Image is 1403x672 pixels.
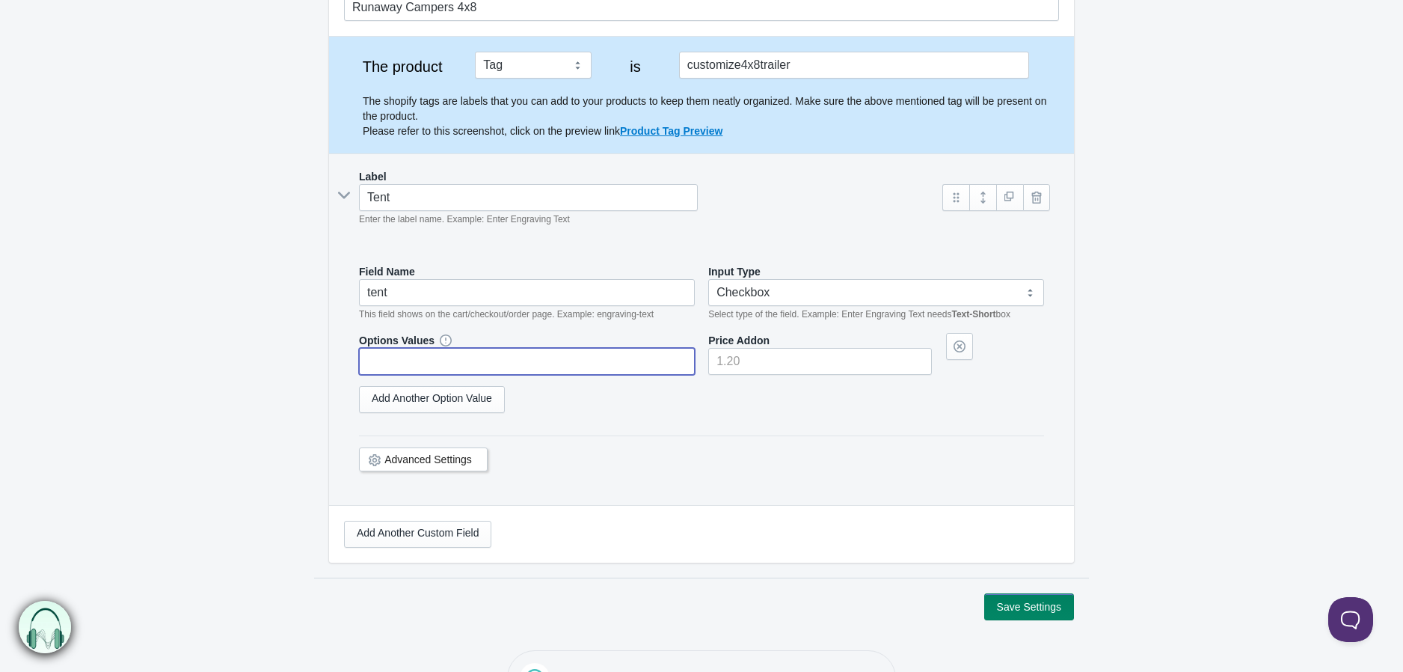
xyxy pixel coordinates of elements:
[384,453,472,465] a: Advanced Settings
[359,264,415,279] label: Field Name
[344,59,461,74] label: The product
[708,264,761,279] label: Input Type
[607,59,665,74] label: is
[19,601,71,653] img: bxm.png
[359,333,435,348] label: Options Values
[620,125,722,137] a: Product Tag Preview
[344,521,491,548] a: Add Another Custom Field
[359,214,570,224] em: Enter the label name. Example: Enter Engraving Text
[708,348,932,375] input: 1.20
[1328,597,1373,642] iframe: Toggle Customer Support
[984,593,1074,620] button: Save Settings
[708,333,770,348] label: Price Addon
[359,169,387,184] label: Label
[951,309,995,320] b: Text-Short
[708,309,1010,320] em: Select type of the field. Example: Enter Engraving Text needs box
[359,386,505,413] a: Add Another Option Value
[363,94,1059,138] p: The shopify tags are labels that you can add to your products to keep them neatly organized. Make...
[359,309,654,320] em: This field shows on the cart/checkout/order page. Example: engraving-text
